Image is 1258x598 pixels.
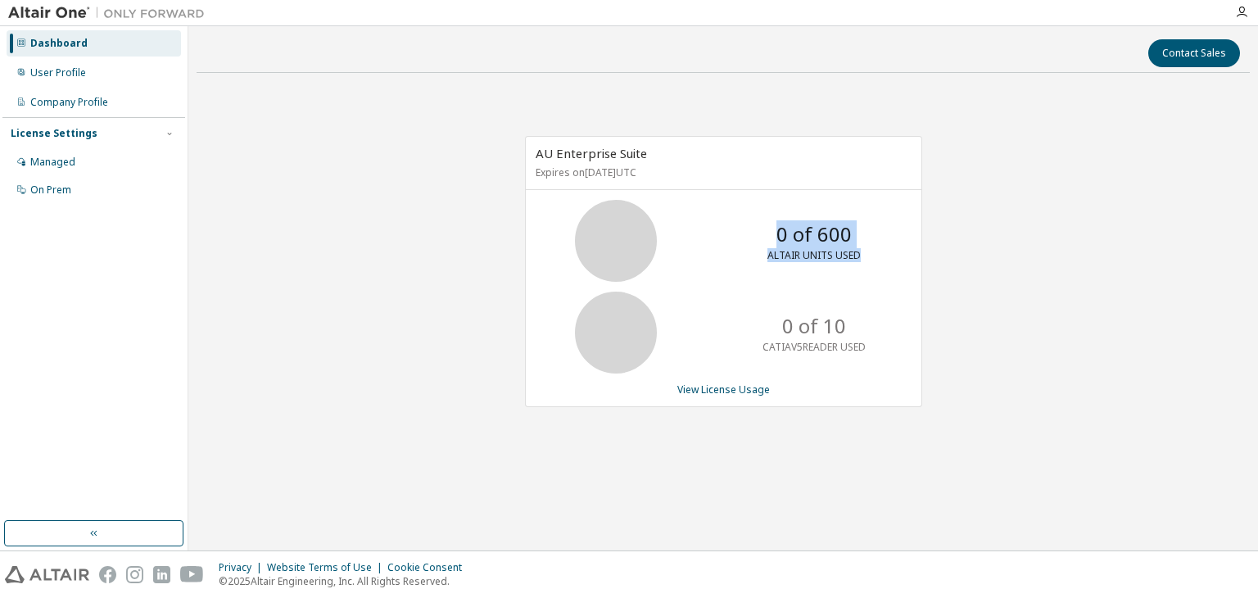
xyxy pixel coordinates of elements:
div: User Profile [30,66,86,79]
p: © 2025 Altair Engineering, Inc. All Rights Reserved. [219,574,472,588]
p: 0 of 10 [782,312,846,340]
p: Expires on [DATE] UTC [536,165,907,179]
p: 0 of 600 [776,220,852,248]
div: Privacy [219,561,267,574]
button: Contact Sales [1148,39,1240,67]
div: Company Profile [30,96,108,109]
a: View License Usage [677,383,770,396]
div: Managed [30,156,75,169]
div: Dashboard [30,37,88,50]
div: License Settings [11,127,97,140]
div: Website Terms of Use [267,561,387,574]
div: Cookie Consent [387,561,472,574]
p: ALTAIR UNITS USED [767,248,861,262]
img: altair_logo.svg [5,566,89,583]
img: Altair One [8,5,213,21]
img: linkedin.svg [153,566,170,583]
img: youtube.svg [180,566,204,583]
img: facebook.svg [99,566,116,583]
span: AU Enterprise Suite [536,145,647,161]
p: CATIAV5READER USED [762,340,866,354]
div: On Prem [30,183,71,197]
img: instagram.svg [126,566,143,583]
